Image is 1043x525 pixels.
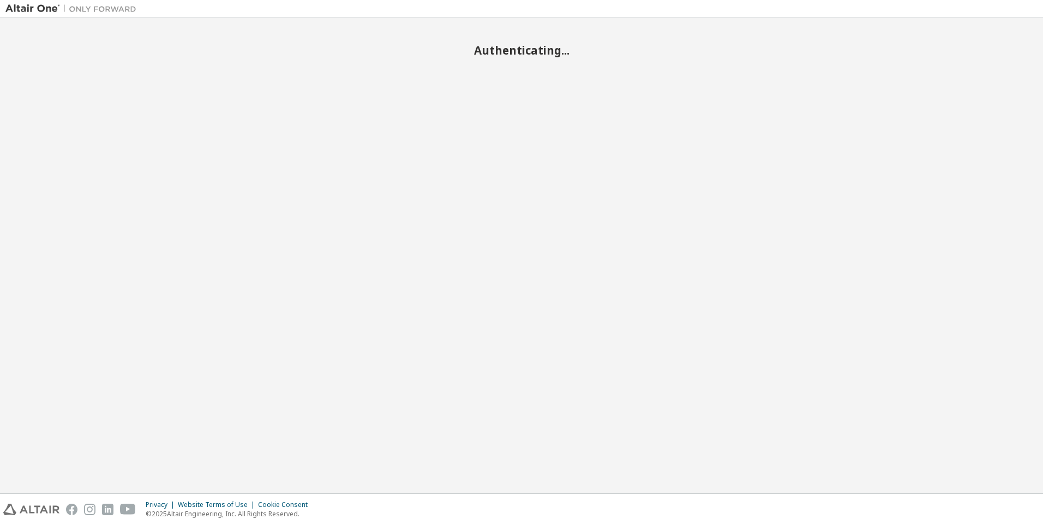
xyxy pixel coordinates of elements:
[3,504,59,515] img: altair_logo.svg
[258,500,314,509] div: Cookie Consent
[66,504,77,515] img: facebook.svg
[178,500,258,509] div: Website Terms of Use
[5,3,142,14] img: Altair One
[102,504,113,515] img: linkedin.svg
[84,504,95,515] img: instagram.svg
[146,500,178,509] div: Privacy
[120,504,136,515] img: youtube.svg
[5,43,1038,57] h2: Authenticating...
[146,509,314,518] p: © 2025 Altair Engineering, Inc. All Rights Reserved.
